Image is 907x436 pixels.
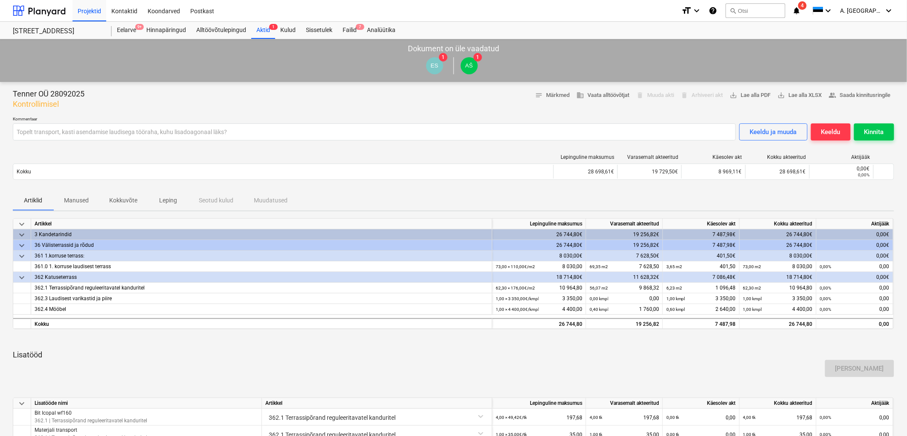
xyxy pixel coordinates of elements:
[496,261,582,272] div: 8 030,00
[590,283,659,293] div: 9 868,32
[663,272,740,283] div: 7 086,48€
[774,89,826,102] button: Lae alla XLSX
[820,304,890,315] div: 0,00
[778,91,822,100] span: Lae alla XLSX
[666,319,736,330] div: 7 487,98
[465,62,473,69] span: AŠ
[496,293,582,304] div: 3 350,00
[621,154,678,160] div: Varasemalt akteeritud
[590,409,659,426] div: 197,68
[740,272,817,283] div: 18 714,80€
[864,126,884,138] div: Kinnita
[251,22,275,39] a: Aktid1
[823,6,834,16] i: keyboard_arrow_down
[666,261,736,272] div: 401,50
[13,27,102,36] div: [STREET_ADDRESS]
[408,44,499,54] p: Dokument on üle vaadatud
[586,251,663,261] div: 7 628,50€
[586,398,663,409] div: Varasemalt akteeritud
[743,307,762,312] small: 1,00 kmpl
[17,219,27,229] span: keyboard_arrow_down
[431,62,439,69] span: ES
[492,272,586,283] div: 18 714,80€
[590,296,608,301] small: 0,00 kmpl
[13,99,84,109] p: Kontrollimisel
[666,283,736,293] div: 1 096,48
[730,7,736,14] span: search
[109,196,137,205] p: Kokkuvõte
[727,89,774,102] button: Lae alla PDF
[492,229,586,240] div: 26 744,80€
[743,409,813,426] div: 197,68
[17,398,27,409] span: keyboard_arrow_down
[337,22,362,39] a: Failid7
[275,22,301,39] a: Kulud
[35,229,488,240] div: 3 Kandetarindid
[535,91,570,100] span: Märkmed
[492,398,586,409] div: Lepinguline maksumus
[492,240,586,251] div: 26 744,80€
[740,240,817,251] div: 26 744,80€
[840,7,883,14] span: A. [GEOGRAPHIC_DATA]
[496,409,582,426] div: 197,68
[820,264,831,269] small: 0,00%
[666,293,736,304] div: 3 350,00
[666,415,679,420] small: 0,00 tk
[743,286,762,290] small: 62,30 m2
[337,22,362,39] div: Failid
[553,165,617,178] div: 28 698,61€
[590,293,659,304] div: 0,00
[820,293,890,304] div: 0,00
[864,395,907,436] iframe: Chat Widget
[817,398,893,409] div: Aktijääk
[821,126,840,138] div: Keeldu
[864,395,907,436] div: Виджет чата
[813,166,870,172] div: 0,00€
[191,22,251,39] a: Alltöövõtulepingud
[586,229,663,240] div: 19 256,82€
[362,22,401,39] a: Analüütika
[461,57,478,74] div: Aleksandr Štšerbakov
[141,22,191,39] a: Hinnapäringud
[64,196,89,205] p: Manused
[35,272,488,283] div: 362 Katuseterrass
[666,296,685,301] small: 1,00 kmpl
[740,398,817,409] div: Kokku akteeritud
[35,261,488,272] div: 361.0 1. korruse laudisest terrass
[17,230,27,240] span: keyboard_arrow_down
[666,286,682,290] small: 6,23 m2
[743,415,756,420] small: 4,00 tk
[709,6,717,16] i: Abikeskus
[496,415,527,420] small: 4,00 × 49,42€ / tk
[743,293,813,304] div: 3 350,00
[817,251,893,261] div: 0,00€
[590,415,602,420] small: 4,00 tk
[685,154,742,160] div: Käesolev akt
[743,261,813,272] div: 8 030,00
[740,229,817,240] div: 26 744,80€
[532,89,573,102] button: Märkmed
[811,123,851,140] button: Keeldu
[820,286,831,290] small: 0,00%
[820,319,890,330] div: 0,00
[17,272,27,283] span: keyboard_arrow_down
[750,126,797,138] div: Keeldu ja muuda
[17,168,31,176] p: Kokku
[743,304,813,315] div: 4 400,00
[13,89,84,99] p: Tenner OÜ 28092025
[496,286,535,290] small: 62,30 × 176,00€ / m2
[666,264,682,269] small: 3,65 m2
[586,219,663,229] div: Varasemalt akteeritud
[31,398,262,409] div: Lisatööde nimi
[666,307,685,312] small: 0,60 kmpl
[269,24,278,30] span: 1
[35,251,488,261] div: 361 1.korruse terrass:
[23,196,44,205] p: Artiklid
[17,251,27,261] span: keyboard_arrow_down
[743,264,762,269] small: 73,00 m2
[817,272,893,283] div: 0,00€
[576,91,629,100] span: Vaata alltöövõtjat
